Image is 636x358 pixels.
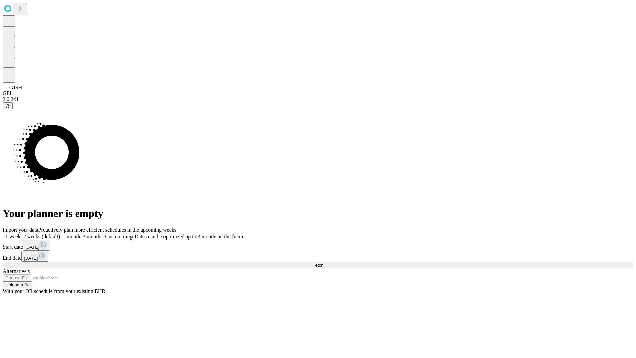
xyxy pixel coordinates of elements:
span: Proactively plan more efficient schedules in the upcoming weeks. [38,227,178,233]
div: 2.0.241 [3,96,633,102]
span: Dates can be optimized up to 3 months in the future. [135,234,246,239]
span: GJSH [9,85,22,90]
button: @ [3,102,13,109]
div: Start date [3,240,633,251]
span: With your OR schedule from your existing EHR [3,288,105,294]
button: Fetch [3,262,633,268]
button: [DATE] [21,251,48,262]
button: Upload a file [3,281,32,288]
span: Import your data [3,227,38,233]
span: 3 months [83,234,102,239]
div: End date [3,251,633,262]
span: Alternatively [3,268,30,274]
span: 1 month [63,234,80,239]
span: 1 week [5,234,21,239]
span: [DATE] [24,256,38,261]
span: @ [5,103,10,108]
span: [DATE] [26,245,39,250]
span: 2 weeks (default) [23,234,60,239]
h1: Your planner is empty [3,208,633,220]
div: GEI [3,90,633,96]
button: [DATE] [23,240,50,251]
span: Custom range [105,234,134,239]
span: Fetch [312,263,323,268]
